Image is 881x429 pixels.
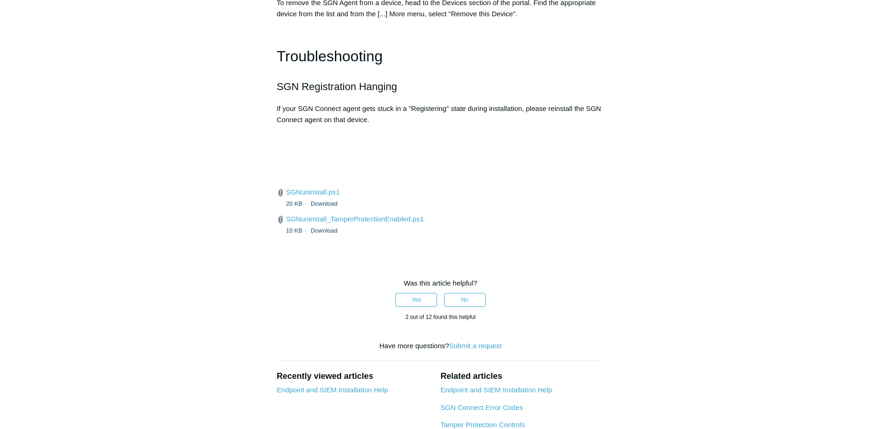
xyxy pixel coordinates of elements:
[395,293,437,307] button: This article was helpful
[286,215,424,223] a: SGNuninstall_TamperProtectionEnabled.ps1
[277,341,605,351] div: Have more questions?
[405,314,476,320] span: 2 out of 12 found this helpful
[277,104,601,123] span: If your SGN Connect agent gets stuck in a "Registering" state during installation, please reinsta...
[440,370,604,383] h2: Related articles
[286,188,340,196] a: SGNuninstall.ps1
[311,227,338,234] a: Download
[286,227,309,234] span: 10 KB
[444,293,486,307] button: This article was not helpful
[277,386,388,394] a: Endpoint and SIEM Installation Help
[440,386,552,394] a: Endpoint and SIEM Installation Help
[311,200,338,207] a: Download
[404,279,477,287] span: Was this article helpful?
[440,403,523,411] a: SGN Connect Error Codes
[286,200,309,207] span: 20 KB
[440,421,525,429] a: Tamper Protection Controls
[449,342,502,350] a: Submit a request
[277,78,605,95] h2: SGN Registration Hanging
[277,370,431,383] h2: Recently viewed articles
[277,45,605,68] h1: Troubleshooting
